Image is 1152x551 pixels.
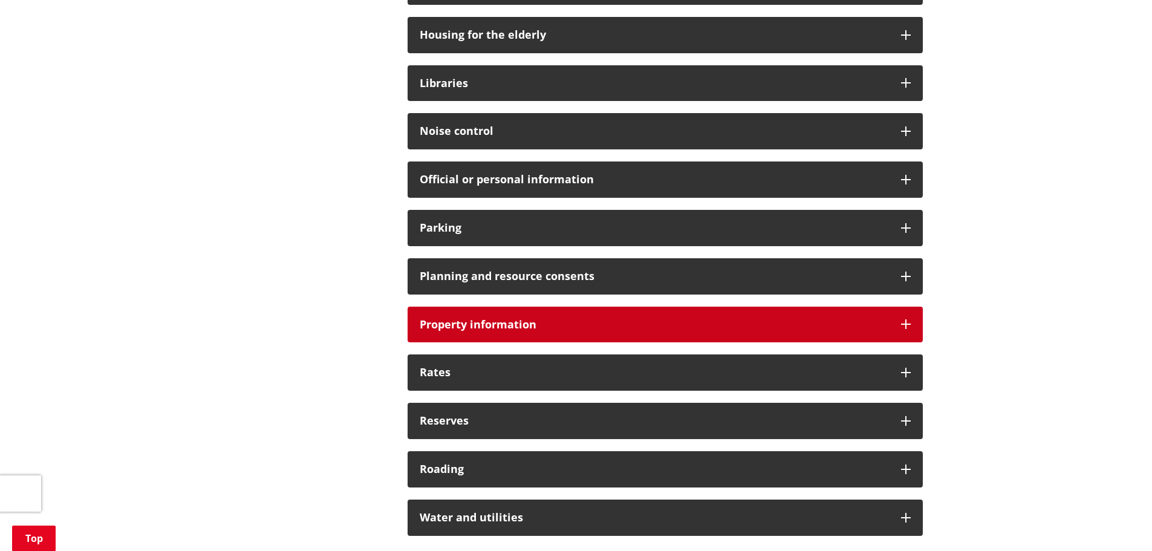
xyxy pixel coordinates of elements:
[12,526,56,551] a: Top
[420,463,889,475] h3: Roading
[420,415,889,427] h3: Reserves
[420,29,889,41] h3: Housing for the elderly
[420,319,889,331] h3: Property information
[420,174,889,186] h3: Official or personal information
[420,125,889,137] h3: Noise control
[420,77,889,90] h3: Libraries
[1096,500,1140,544] iframe: Messenger Launcher
[420,367,889,379] h3: Rates
[420,270,889,282] h3: Planning and resource consents
[420,512,889,524] h3: Water and utilities
[420,222,889,234] h3: Parking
